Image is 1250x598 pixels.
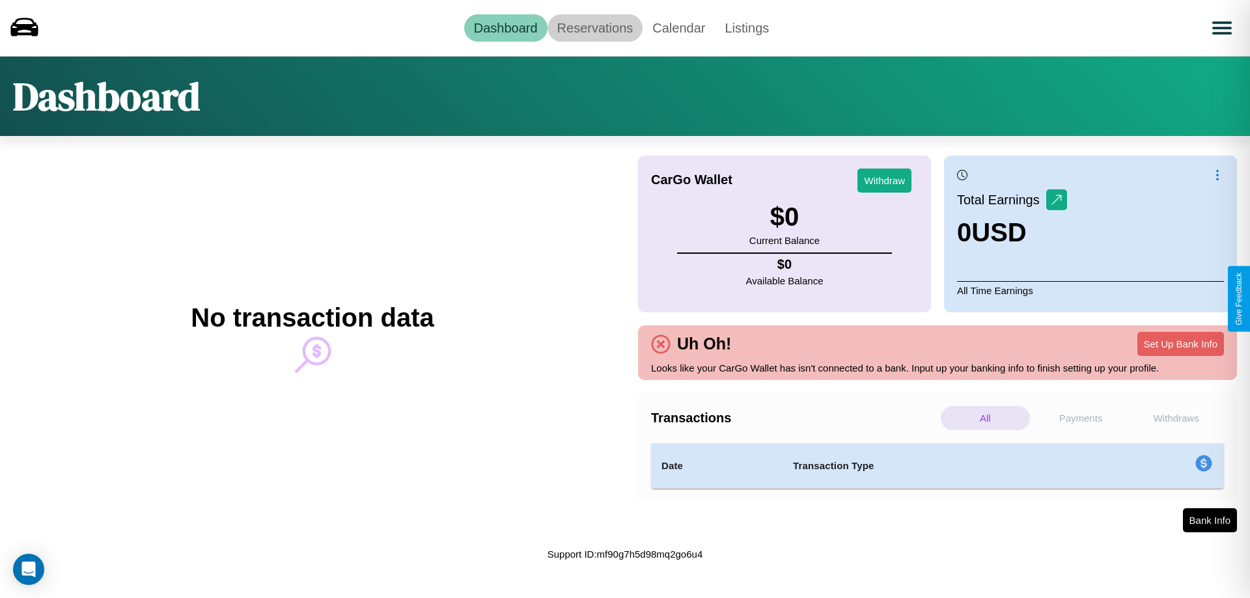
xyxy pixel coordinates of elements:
button: Open menu [1204,10,1240,46]
h4: Uh Oh! [671,334,738,353]
p: All [941,406,1030,430]
h1: Dashboard [13,70,200,123]
p: All Time Earnings [957,281,1224,299]
p: Available Balance [746,272,824,290]
h3: 0 USD [957,218,1067,247]
h4: CarGo Wallet [651,172,732,187]
h4: Transactions [651,411,937,426]
p: Withdraws [1132,406,1221,430]
p: Support ID: mf90g7h5d98mq2go6u4 [548,545,703,563]
p: Current Balance [749,232,820,249]
p: Looks like your CarGo Wallet has isn't connected to a bank. Input up your banking info to finish ... [651,359,1224,377]
a: Calendar [643,14,715,42]
a: Listings [715,14,779,42]
button: Bank Info [1183,508,1237,532]
div: Open Intercom Messenger [13,554,44,585]
table: simple table [651,443,1224,489]
h4: Transaction Type [793,458,1089,474]
h4: $ 0 [746,257,824,272]
h3: $ 0 [749,202,820,232]
a: Dashboard [464,14,548,42]
button: Withdraw [857,169,911,193]
a: Reservations [548,14,643,42]
p: Payments [1036,406,1126,430]
h2: No transaction data [191,303,434,333]
div: Give Feedback [1234,273,1243,325]
p: Total Earnings [957,188,1046,211]
h4: Date [661,458,772,474]
button: Set Up Bank Info [1137,332,1224,356]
